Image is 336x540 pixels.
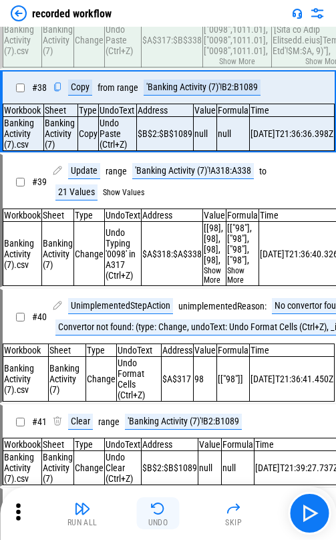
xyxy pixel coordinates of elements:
td: Sheet [44,104,78,117]
div: Update [68,163,100,179]
span: # 38 [32,82,47,93]
td: Undo Format Cells (Ctrl+Z) [116,357,161,402]
td: Change [74,13,105,67]
td: Undo Clear (Ctrl+Z) [105,451,142,485]
div: UnimplementedStepAction [68,298,173,314]
div: range [106,166,127,176]
div: Skip [225,519,242,527]
td: Formula [216,344,249,357]
td: Type [77,104,98,117]
td: $A$317 [161,357,193,402]
td: Address [136,104,193,117]
img: Main button [299,503,320,524]
td: Banking Activity (7).csv [3,357,49,402]
td: Change [86,357,116,402]
td: Workbook [3,438,42,451]
button: Run All [61,497,104,529]
div: [["98"]] [218,374,248,384]
td: Workbook [3,209,42,222]
img: Back [11,5,27,21]
img: Skip [226,501,242,517]
div: 'Banking Activity (7)'!A318:A338 [132,163,254,179]
td: Value [198,438,222,451]
span: # 41 [32,416,47,427]
td: Address [142,209,203,222]
td: $B$2:$B$1089 [142,451,198,485]
td: Sheet [42,438,74,451]
div: Run All [67,519,98,527]
button: Skip [212,497,255,529]
img: Settings menu [309,5,325,21]
div: null [199,462,220,473]
td: [DATE]T21:36:41.450Z [249,357,334,402]
td: Time [249,344,334,357]
img: Support [292,8,303,19]
div: [["0098",1011.01],["0098",1011.01],["0098",1011.01],["0098",1011.01],["0098",1011.01],["0098",101... [204,13,271,57]
td: Formula [216,104,249,117]
div: Undo [148,519,168,527]
div: from [98,83,115,93]
td: Formula [222,438,255,451]
td: Banking Activity (7) [42,451,74,485]
div: null [218,128,248,139]
td: $A$317:$B$338 [142,13,203,67]
td: Type [74,438,105,451]
div: Copy [68,80,92,96]
button: Undo [137,497,180,529]
td: $B$2:$B$1089 [136,117,193,151]
td: Banking Activity (7).csv [3,451,42,485]
td: Copy [77,117,98,151]
td: Undo Paste (Ctrl+Z) [105,13,142,67]
td: Banking Activity (7) [44,117,78,151]
td: Banking Activity (7).csv [3,117,44,151]
button: Show More [204,266,225,285]
td: Type [86,344,116,357]
div: range [117,83,138,93]
td: Workbook [3,104,44,117]
div: 'Banking Activity (7)'!B2:B1089 [144,80,261,96]
td: Banking Activity (7).csv [3,222,42,286]
button: Show More [219,57,255,66]
td: Value [193,104,216,117]
td: Undo Typing '0098' in A317 (Ctrl+Z) [105,222,142,286]
td: Sheet [48,344,86,357]
td: UndoText [105,209,142,222]
div: to [259,166,267,176]
td: [DATE]T21:36:36.398Z [249,117,334,151]
button: Show Values [103,188,144,197]
div: 98 [194,374,216,384]
td: Banking Activity (7).csv [3,13,42,67]
div: unimplementedReason : [178,301,267,311]
td: Banking Activity (7) [48,357,86,402]
td: Time [249,104,334,117]
td: Address [161,344,193,357]
td: UndoText [105,438,142,451]
td: Formula [226,209,259,222]
button: Show More [227,266,258,285]
img: Undo [150,501,166,517]
td: Workbook [3,344,49,357]
div: recorded workflow [32,7,112,20]
td: Address [142,438,198,451]
td: $A$318:$A$338 [142,222,203,286]
div: [[98],[98],[98],[98],[98],[98],[98],[98],[98],[98],[98],[98],[98],[98],[98],[98],[98],[98],[98],[... [204,223,225,266]
div: null [222,462,253,473]
div: Clear [68,414,93,430]
td: Sheet [42,209,74,222]
td: Value [193,344,216,357]
td: Change [74,451,105,485]
div: null [194,128,216,139]
td: Banking Activity (7) [42,13,74,67]
td: Banking Activity (7) [42,222,74,286]
td: Value [203,209,226,222]
td: UndoText [116,344,161,357]
img: Run All [74,501,90,517]
div: range [98,417,120,427]
span: # 39 [32,176,47,187]
div: 21 Values [55,184,98,200]
td: Change [74,222,105,286]
td: Type [74,209,105,222]
td: UndoText [98,104,136,117]
div: [["98"],["98"],["98"],["98"],["98"],["98"],["98"],["98"],["98"],["98"],["98"],["98"],["98"],["98"... [227,223,258,266]
div: 'Banking Activity (7)'!B2:B1089 [125,414,242,430]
